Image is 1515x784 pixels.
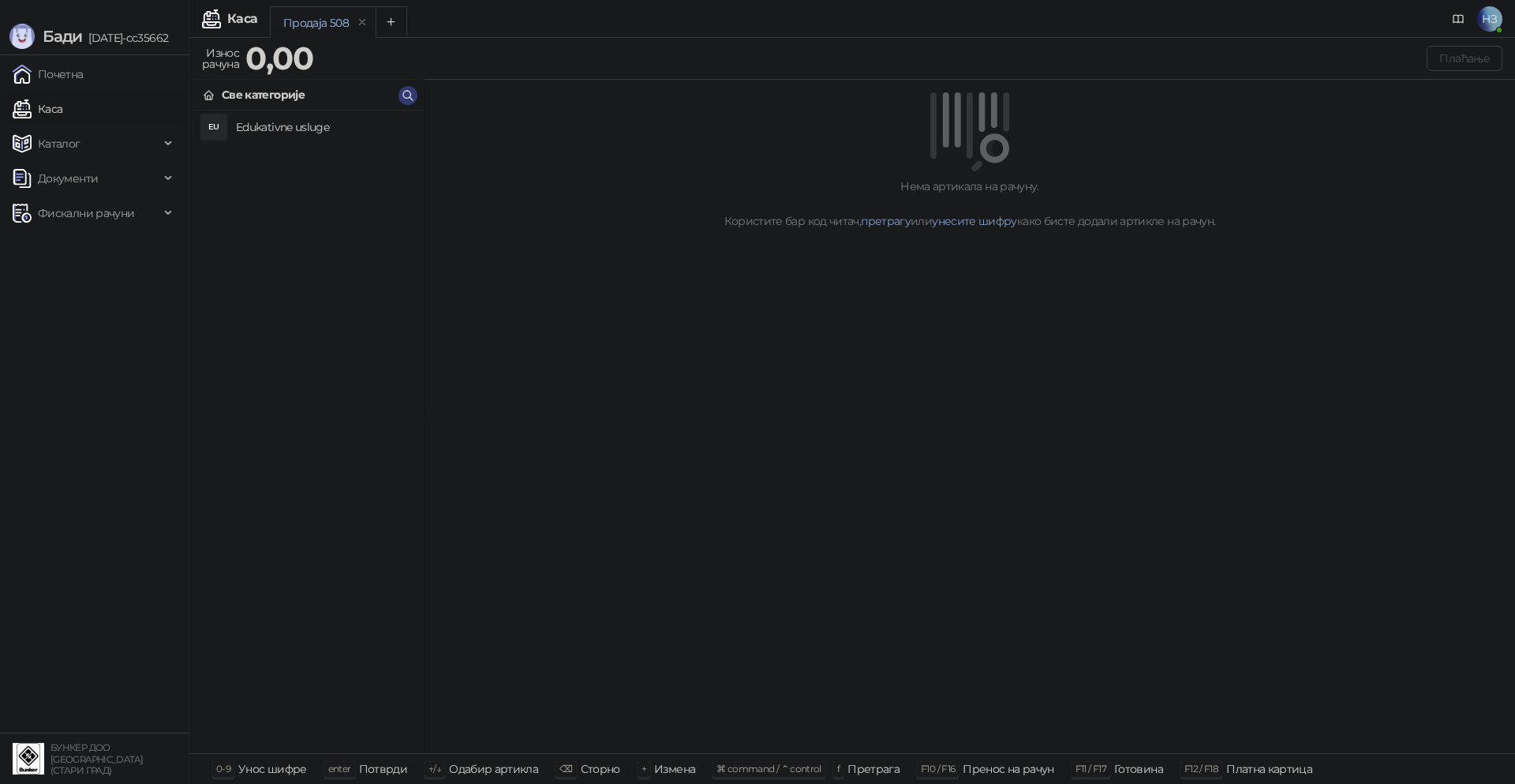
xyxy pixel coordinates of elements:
div: EU [201,114,226,140]
div: Пренос на рачун [963,759,1053,779]
div: Унос шифре [238,759,307,779]
div: Сторно [581,759,620,779]
span: ↑/↓ [428,763,441,775]
span: Фискални рачуни [38,197,134,229]
div: Потврди [359,759,408,779]
div: Износ рачуна [199,43,242,74]
button: Add tab [376,6,407,38]
img: 64x64-companyLogo-d200c298-da26-4023-afd4-f376f589afb5.jpeg [13,743,44,775]
span: F12 / F18 [1184,763,1218,775]
button: remove [352,16,372,29]
a: Документација [1446,6,1471,32]
span: Каталог [38,128,80,159]
span: F11 / F17 [1075,763,1106,775]
div: grid [190,111,424,753]
a: Почетна [13,58,84,90]
span: ⌘ command / ⌃ control [716,763,821,775]
div: Претрага [847,759,900,779]
span: + [642,763,646,775]
span: 0-9 [216,763,230,775]
img: Logo [9,24,35,49]
span: НЗ [1477,6,1502,32]
span: enter [328,763,351,775]
a: претрагу [861,214,911,228]
span: f [837,763,840,775]
button: Плаћање [1427,46,1502,71]
small: БУНКЕР ДОО [GEOGRAPHIC_DATA] (СТАРИ ГРАД) [50,742,143,776]
div: Нема артикала на рачуну. Користите бар код читач, или како бисте додали артикле на рачун. [443,178,1496,230]
div: Измена [654,759,695,779]
strong: 0,00 [245,39,313,77]
span: F10 / F16 [921,763,955,775]
div: Готовина [1114,759,1163,779]
div: Продаја 508 [283,14,349,32]
span: ⌫ [559,763,572,775]
a: унесите шифру [932,214,1017,228]
div: Одабир артикла [449,759,538,779]
div: Све категорије [222,86,305,103]
div: Каса [227,13,257,25]
span: Документи [38,163,98,194]
h4: Edukativne usluge [236,114,411,140]
span: Бади [43,27,82,46]
span: [DATE]-cc35662 [82,31,168,45]
a: Каса [13,93,62,125]
div: Платна картица [1226,759,1312,779]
